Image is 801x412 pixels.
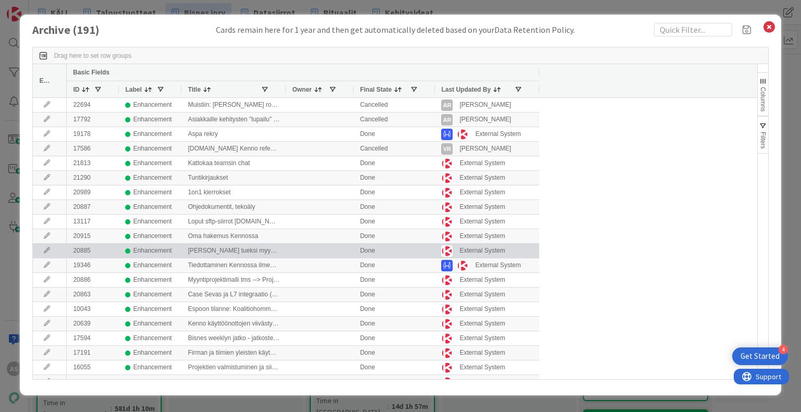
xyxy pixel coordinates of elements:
img: ES [441,377,453,388]
img: ES [457,260,468,271]
div: External System [459,361,505,374]
div: External System [459,215,505,228]
div: Kattokaa teamsin chat [181,156,286,170]
img: ES [441,347,453,359]
span: Support [22,2,47,14]
div: 22694 [67,98,119,112]
div: Done [354,156,435,170]
div: 10043 [67,302,119,316]
div: Done [354,375,435,389]
div: Enhancement [133,201,172,214]
div: External System [459,346,505,359]
div: Done [354,360,435,374]
div: Enhancement [133,142,172,155]
div: Done [354,273,435,287]
div: External System [459,171,505,184]
div: Enhancement [133,303,172,316]
div: Tuntikirjaukset [181,171,286,185]
div: Enhancement [133,98,172,111]
div: External System [459,332,505,345]
div: 17191 [67,346,119,360]
div: External System [459,273,505,286]
div: [PERSON_NAME] tueksi myyntipalsuihin [181,244,286,258]
div: 19346 [67,258,119,272]
div: Oma hakemus Kennossa [181,229,286,243]
div: [PERSON_NAME] [459,98,511,111]
div: Row Groups [54,52,131,59]
div: Asiakkaille kehitysten "lupailu" case [PERSON_NAME] ja Espoo [181,113,286,127]
div: Cards remain here for 1 year and then get automatically deleted based on your . [216,23,575,36]
div: 17594 [67,331,119,345]
div: Myyntiprojektimalli tms --> Projektinaikaiset myynnin vastuut case Lahden Kaupunki, [GEOGRAPHIC_D... [181,273,286,287]
img: ES [441,202,453,213]
div: Get Started [741,351,780,361]
div: Cancelled [354,98,435,112]
img: ES [441,245,453,257]
div: Tiedottaminen Kennossa ilmenneistä useampaan asiakkaaseen vaikuttavista bugeista [181,258,286,272]
div: External System [459,244,505,257]
div: External System [459,230,505,243]
div: Enhancement [133,259,172,272]
div: 20885 [67,244,119,258]
div: External System [459,201,505,214]
div: Enhancement [133,171,172,184]
div: Enhancement [133,230,172,243]
div: Open Get Started checklist, remaining modules: 4 [732,347,788,365]
div: Enhancement [133,317,172,330]
div: 20639 [67,317,119,331]
img: ES [441,362,453,373]
div: Firman ja tiimien yleisten käytäntöjen määrittely ja jalkautus [181,346,286,360]
div: Enhancement [133,244,172,257]
span: Basic Fields [73,69,110,76]
div: AR [441,114,453,126]
div: Loput sftp-siirrot [DOMAIN_NAME] -osoitteeseen -- >Juhon kanssa läpikäynti? [181,215,286,229]
div: 19016 [67,375,119,389]
div: Enhancement [133,128,172,141]
div: Muistiin: [PERSON_NAME] roolin pirstominen? Designer taloustuotteisiin? Testaus? Milloin ajankoht... [181,98,286,112]
img: ES [441,231,453,242]
img: ES [457,129,468,140]
div: 13117 [67,215,119,229]
div: 17586 [67,142,119,156]
span: ID [73,86,79,93]
div: Done [354,127,435,141]
div: Enhancement [133,215,172,228]
img: ES [441,158,453,169]
div: Enhancement [133,113,172,126]
div: Enhancement [133,332,172,345]
img: ES [441,216,453,228]
div: External System [459,317,505,330]
img: ES [441,333,453,344]
span: Filters [759,132,767,149]
div: Kenno käyttöönottojen viivästymisistä viestiminen myynnissä (kehitysasiakkaat vs normiasiakkaat?) [181,317,286,331]
span: Data Retention Policy [494,24,573,35]
div: Done [354,200,435,214]
h1: Archive ( 191 ) [32,23,137,36]
div: Projektien valmistuminen ja siirtäminen ASMY tiimille [181,360,286,374]
span: Drag here to set row groups [54,52,131,59]
div: 16055 [67,360,119,374]
img: ES [441,187,453,198]
div: 20989 [67,185,119,199]
div: Case Sevas ja L7 integraatio (Investment) [181,288,286,302]
div: Aspa rekry [181,127,286,141]
div: 20863 [67,288,119,302]
div: Enhancement [133,288,172,301]
div: Done [354,331,435,345]
div: [DOMAIN_NAME] Kenno refevideo, [GEOGRAPHIC_DATA]? + refekäynnit yleisesti [181,142,286,156]
div: [PERSON_NAME] [459,113,511,126]
div: Asiakastapahtuman mainostaminen [181,375,286,389]
div: Bisnes weeklyn jatko - jatkostepit ja seuranta (asiakashallinta mukaan "aspa-weeklyyn"; weeklyjen... [181,331,286,345]
div: Done [354,302,435,316]
div: 4 [779,345,788,354]
div: Done [354,288,435,302]
div: 20886 [67,273,119,287]
div: Done [354,215,435,229]
div: Enhancement [133,157,172,170]
img: ES [441,172,453,184]
img: ES [441,274,453,286]
div: 20915 [67,229,119,243]
div: [PERSON_NAME] [459,142,511,155]
div: External System [475,259,520,272]
div: Cancelled [354,142,435,156]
